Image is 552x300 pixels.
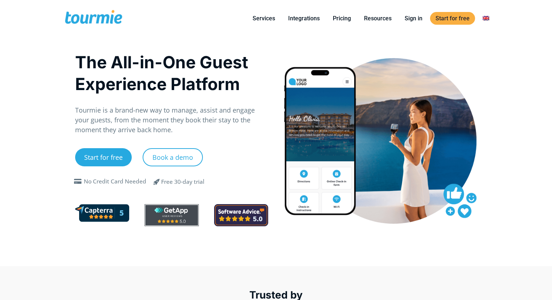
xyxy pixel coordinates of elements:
div: No Credit Card Needed [84,177,146,186]
a: Integrations [283,14,325,23]
a: Start for free [75,148,132,166]
h1: The All-in-One Guest Experience Platform [75,51,269,95]
a: Sign in [399,14,428,23]
span:  [72,179,84,185]
a: Services [247,14,281,23]
p: Tourmie is a brand-new way to manage, assist and engage your guests, from the moment they book th... [75,105,269,135]
span:  [148,177,165,186]
a: Book a demo [143,148,203,166]
a: Resources [359,14,397,23]
a: Pricing [327,14,356,23]
a: Start for free [430,12,475,25]
div: Free 30-day trial [161,178,204,186]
